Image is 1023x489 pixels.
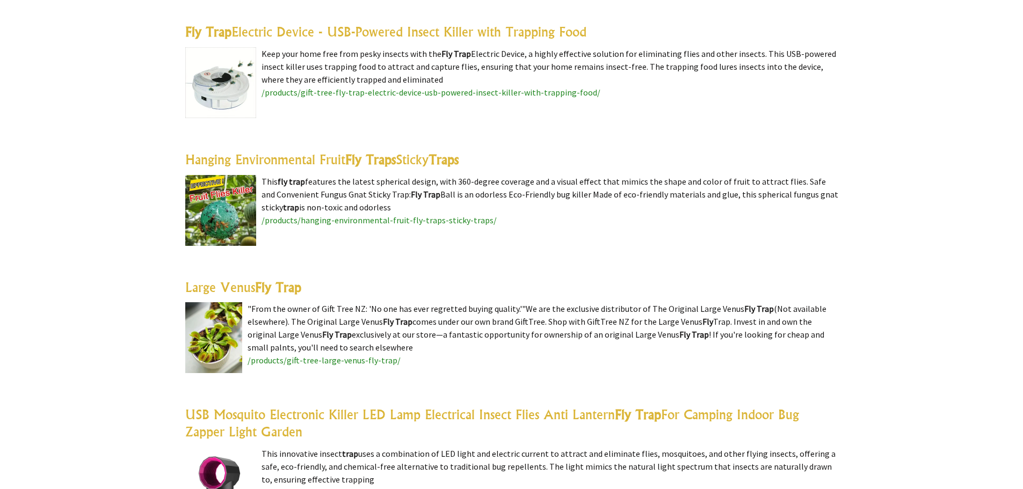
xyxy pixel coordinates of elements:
[262,87,600,98] a: /products/gift-tree-fly-trap-electric-device-usb-powered-insect-killer-with-trapping-food/
[702,316,713,327] highlight: Fly
[322,329,352,340] highlight: Fly Trap
[342,448,358,459] highlight: trap
[345,151,396,167] highlight: Fly Traps
[185,24,231,40] highlight: Fly Trap
[429,151,459,167] highlight: Traps
[248,355,401,366] a: /products/gift-tree-large-venus-fly-trap/
[185,302,242,373] img: Large Venus Fly Trap
[283,202,299,213] highlight: trap
[278,176,305,187] highlight: fly trap
[744,303,774,314] highlight: Fly Trap
[185,151,459,167] a: Hanging Environmental FruitFly TrapsStickyTraps
[441,48,471,59] highlight: Fly Trap
[255,279,301,295] highlight: Fly Trap
[411,189,440,200] highlight: Fly Trap
[383,316,412,327] highlight: Fly Trap
[185,24,586,40] a: Fly TrapElectric Device - USB-Powered Insect Killer with Trapping Food
[262,215,497,225] a: /products/hanging-environmental-fruit-fly-traps-sticky-traps/
[185,175,256,246] img: Hanging Environmental Fruit Fly Traps Sticky Traps
[185,279,301,295] a: Large VenusFly Trap
[185,406,799,440] a: USB Mosquito Electronic Killer LED Lamp Electrical Insect Flies Anti LanternFly TrapFor Camping I...
[679,329,709,340] highlight: Fly Trap
[185,47,256,118] img: Fly Trap Electric Device - USB-Powered Insect Killer with Trapping Food
[615,406,661,422] highlight: Fly Trap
